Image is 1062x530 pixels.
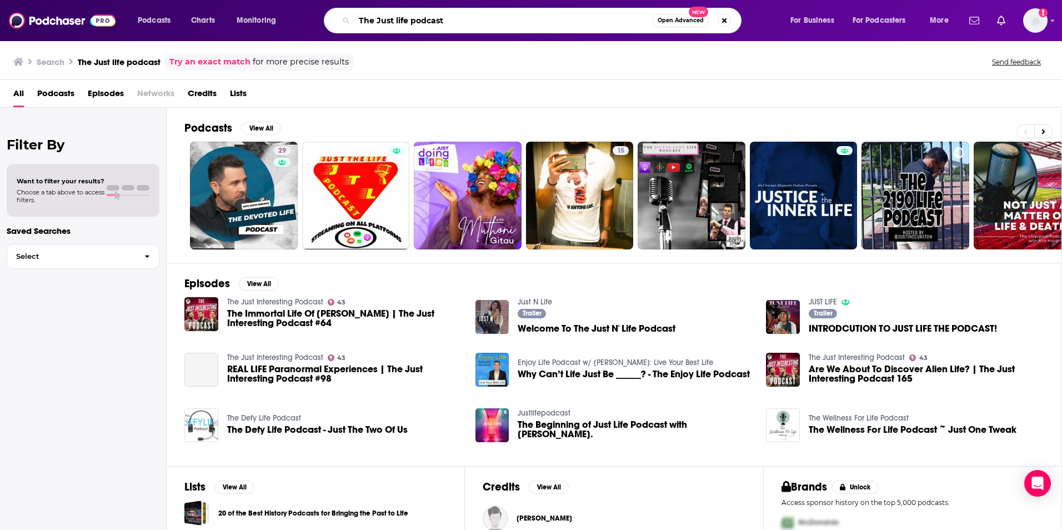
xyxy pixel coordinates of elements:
span: McDonalds [798,518,839,527]
span: Charts [191,13,215,28]
a: REAL LIFE Paranormal Experiences | The Just Interesting Podcast #98 [227,364,462,383]
span: 43 [337,356,345,361]
a: JUST LIFE [809,297,837,307]
a: The Beginning of Just Life Podcast with Dajah. [518,420,753,439]
a: 20 of the Best History Podcasts for Bringing the Past to Life [218,507,408,519]
a: 15 [526,142,634,249]
img: Are We About To Discover Alien Life? | The Just Interesting Podcast 165 [766,353,800,387]
h3: Search [37,57,64,67]
a: The Beginning of Just Life Podcast with Dajah. [475,408,509,442]
span: Open Advanced [658,18,704,23]
span: More [930,13,949,28]
a: 29 [274,146,290,155]
span: Want to filter your results? [17,177,104,185]
a: Welcome To The Just N' Life Podcast [518,324,675,333]
a: The Immortal Life Of Henrietta Lacks | The Just Interesting Podcast #64 [184,297,218,331]
a: Lists [230,84,247,107]
a: The Immortal Life Of Henrietta Lacks | The Just Interesting Podcast #64 [227,309,462,328]
span: Logged in as smacnaughton [1023,8,1048,33]
h2: Episodes [184,277,230,291]
a: EpisodesView All [184,277,279,291]
span: Credits [188,84,217,107]
img: Why Can’t Life Just Be _____? - The Enjoy Life Podcast [475,353,509,387]
span: Are We About To Discover Alien Life? | The Just Interesting Podcast 165 [809,364,1044,383]
a: The Just Interesting Podcast [809,353,905,362]
a: 43 [328,299,346,306]
h2: Credits [483,480,520,494]
button: open menu [229,12,290,29]
span: Trailer [523,310,542,317]
img: Podchaser - Follow, Share and Rate Podcasts [9,10,116,31]
svg: Add a profile image [1039,8,1048,17]
button: View All [241,122,281,135]
a: 43 [328,354,346,361]
h3: The Just life podcast [78,57,161,67]
h2: Filter By [7,137,159,153]
a: The Just Interesting Podcast [227,353,323,362]
a: 29 [190,142,298,249]
button: open menu [130,12,185,29]
button: open menu [845,12,922,29]
a: Justin Steubs [517,514,572,523]
span: for more precise results [253,56,349,68]
button: Unlock [831,481,879,494]
a: ListsView All [184,480,254,494]
span: Episodes [88,84,124,107]
span: 29 [278,146,286,157]
span: Networks [137,84,174,107]
button: Send feedback [989,57,1044,67]
input: Search podcasts, credits, & more... [354,12,653,29]
a: The Defy Life Podcast - Just The Two Of Us [227,425,408,434]
a: The Wellness For Life Podcast [809,413,909,423]
span: Podcasts [138,13,171,28]
h2: Lists [184,480,206,494]
a: The Defy Life Podcast [227,413,301,423]
img: Welcome To The Just N' Life Podcast [475,300,509,334]
a: Try an exact match [169,56,251,68]
span: 43 [337,300,345,305]
a: Just N Life [518,297,552,307]
span: For Business [790,13,834,28]
button: Show profile menu [1023,8,1048,33]
h2: Podcasts [184,121,232,135]
a: All [13,84,24,107]
button: View All [214,481,254,494]
span: 43 [919,356,928,361]
a: Charts [184,12,222,29]
span: Choose a tab above to access filters. [17,188,104,204]
button: View All [529,481,569,494]
div: Open Intercom Messenger [1024,470,1051,497]
p: Saved Searches [7,226,159,236]
div: Search podcasts, credits, & more... [334,8,752,33]
a: REAL LIFE Paranormal Experiences | The Just Interesting Podcast #98 [184,353,218,387]
span: New [689,7,709,17]
a: INTRODCUTION TO JUST LIFE THE PODCAST! [766,300,800,334]
img: User Profile [1023,8,1048,33]
span: 15 [617,146,624,157]
a: The Just Interesting Podcast [227,297,323,307]
span: Trailer [814,310,833,317]
a: Enjoy Life Podcast w/ Nick Maizy: Live Your Best Life [518,358,713,367]
button: open menu [922,12,963,29]
span: Select [7,253,136,260]
a: 43 [909,354,928,361]
p: Access sponsor history on the top 5,000 podcasts. [782,498,1044,507]
a: INTRODCUTION TO JUST LIFE THE PODCAST! [809,324,997,333]
img: The Defy Life Podcast - Just The Two Of Us [184,408,218,442]
a: 20 of the Best History Podcasts for Bringing the Past to Life [184,501,209,526]
span: Podcasts [37,84,74,107]
img: The Wellness For Life Podcast ~ Just One Tweak [766,408,800,442]
button: View All [239,277,279,291]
